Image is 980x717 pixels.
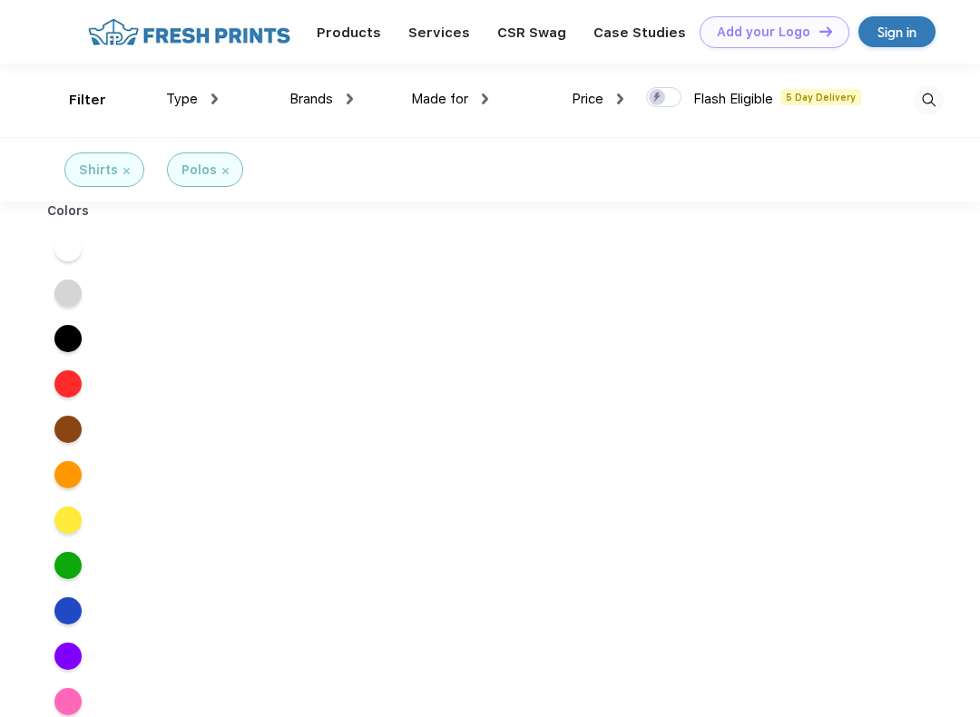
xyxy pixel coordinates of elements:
a: CSR Swag [497,25,566,41]
img: desktop_search.svg [914,85,944,115]
a: Products [317,25,381,41]
div: Colors [34,201,103,221]
a: Services [408,25,470,41]
span: Made for [411,91,468,107]
img: filter_cancel.svg [222,168,229,174]
div: Sign in [877,22,916,43]
div: Filter [69,90,106,111]
img: dropdown.png [482,93,488,104]
div: Shirts [79,161,118,180]
span: Flash Eligible [693,91,773,107]
img: dropdown.png [211,93,218,104]
img: dropdown.png [617,93,623,104]
div: Polos [181,161,217,180]
a: Sign in [858,16,936,47]
div: Add your Logo [717,25,810,40]
img: fo%20logo%202.webp [83,16,296,48]
span: 5 Day Delivery [780,89,861,105]
span: Price [572,91,603,107]
img: dropdown.png [347,93,353,104]
span: Brands [289,91,333,107]
img: filter_cancel.svg [123,168,130,174]
span: Type [166,91,198,107]
img: DT [819,26,832,36]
